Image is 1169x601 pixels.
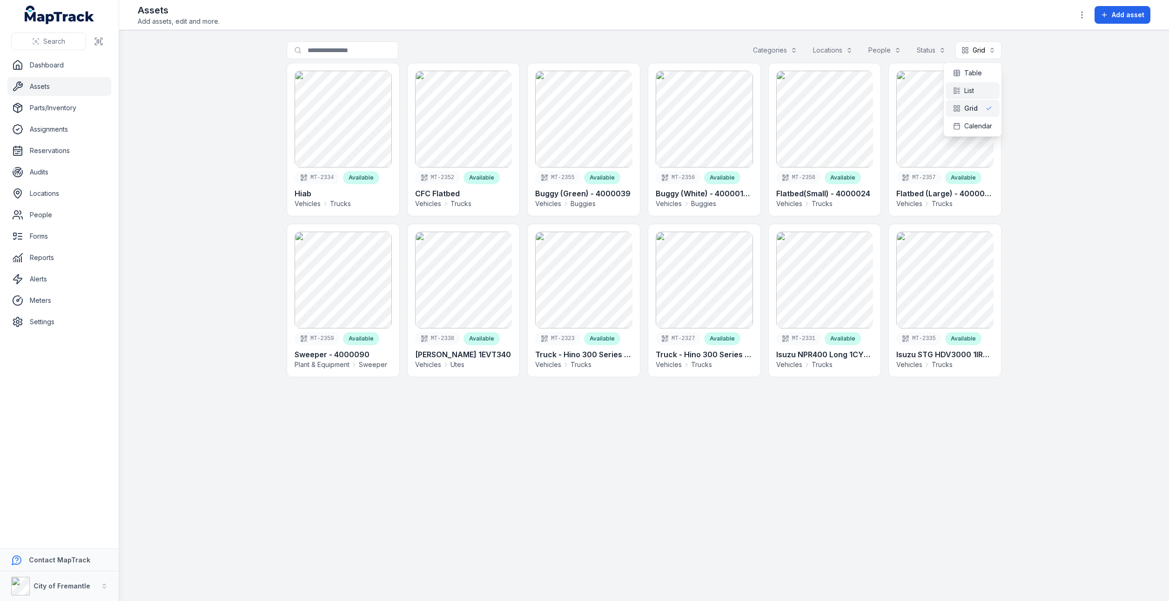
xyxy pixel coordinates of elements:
[964,86,974,95] span: List
[964,68,982,78] span: Table
[964,121,992,131] span: Calendar
[964,104,978,113] span: Grid
[955,41,1001,59] button: Grid
[943,62,1002,137] div: Grid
